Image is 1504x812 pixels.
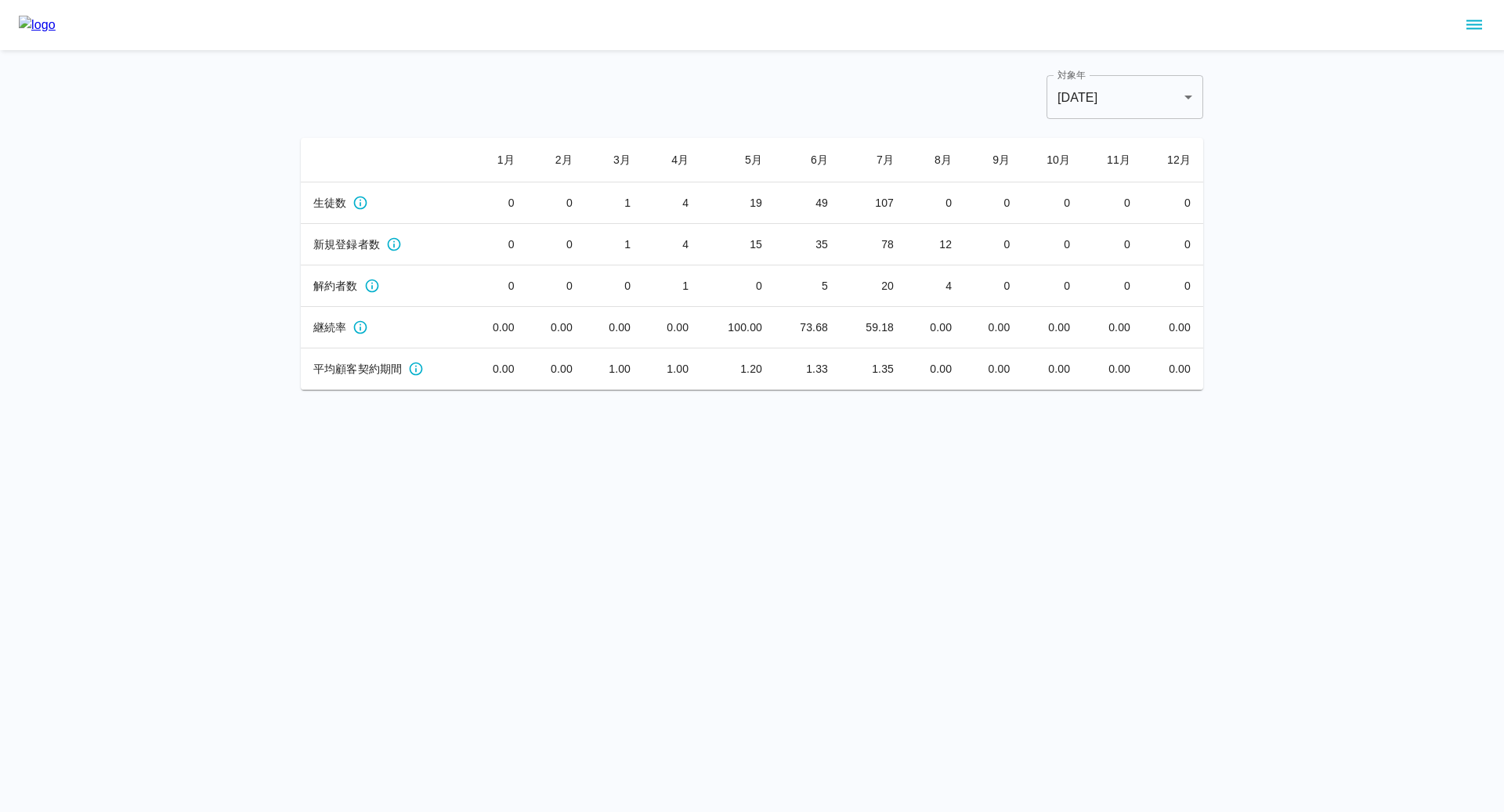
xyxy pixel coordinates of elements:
td: 0.00 [1083,307,1143,348]
th: 3 月 [585,138,643,182]
th: 4 月 [643,138,701,182]
td: 0 [469,224,527,265]
td: 0.00 [643,307,701,348]
td: 78 [841,224,906,265]
svg: 月ごとの継続率(%) [352,319,368,335]
td: 15 [701,224,775,265]
td: 0 [964,224,1022,265]
td: 100.00 [701,307,775,348]
td: 1 [643,265,701,307]
td: 0.00 [469,307,527,348]
td: 49 [775,182,841,224]
th: 8 月 [906,138,964,182]
td: 0 [469,182,527,224]
td: 0 [1022,224,1083,265]
label: 対象年 [1057,68,1086,81]
svg: 月ごとの新規サブスク数 [386,236,402,252]
td: 0 [585,265,643,307]
td: 0 [1083,182,1143,224]
td: 59.18 [841,307,906,348]
td: 0.00 [964,307,1022,348]
span: 継続率 [313,319,346,335]
td: 0 [701,265,775,307]
td: 0.00 [527,307,585,348]
th: 7 月 [841,138,906,182]
td: 35 [775,224,841,265]
td: 4 [643,182,701,224]
td: 1 [585,224,643,265]
td: 0 [1143,182,1203,224]
td: 0 [964,265,1022,307]
button: sidemenu [1461,12,1488,38]
td: 20 [841,265,906,307]
img: logo [19,16,56,34]
td: 1.00 [643,348,701,390]
td: 0 [964,182,1022,224]
td: 0.00 [906,348,964,390]
td: 0.00 [906,307,964,348]
td: 107 [841,182,906,224]
span: 平均顧客契約期間 [313,361,402,377]
th: 11 月 [1083,138,1143,182]
th: 10 月 [1022,138,1083,182]
span: 新規登録者数 [313,236,380,252]
td: 1.00 [585,348,643,390]
svg: 月ごとの解約サブスク数 [364,278,380,294]
td: 0.00 [527,348,585,390]
td: 19 [701,182,775,224]
td: 1 [585,182,643,224]
td: 0 [1083,224,1143,265]
td: 0 [527,224,585,265]
td: 0 [1143,265,1203,307]
td: 0 [527,265,585,307]
td: 0.00 [585,307,643,348]
td: 0.00 [964,348,1022,390]
td: 0 [1022,265,1083,307]
td: 1.35 [841,348,906,390]
td: 0.00 [1083,348,1143,390]
td: 73.68 [775,307,841,348]
td: 0 [1083,265,1143,307]
svg: 月ごとの平均継続期間(ヶ月) [408,361,424,377]
th: 2 月 [527,138,585,182]
td: 0 [527,182,585,224]
th: 6 月 [775,138,841,182]
span: 解約者数 [313,278,358,294]
td: 0.00 [469,348,527,390]
td: 0.00 [1143,348,1203,390]
td: 0.00 [1022,307,1083,348]
th: 1 月 [469,138,527,182]
td: 0 [906,182,964,224]
td: 1.33 [775,348,841,390]
td: 0.00 [1143,307,1203,348]
td: 0.00 [1022,348,1083,390]
td: 1.20 [701,348,775,390]
td: 0 [1143,224,1203,265]
td: 4 [906,265,964,307]
th: 5 月 [701,138,775,182]
svg: 月ごとのアクティブなサブスク数 [352,195,368,211]
td: 5 [775,265,841,307]
td: 0 [1022,182,1083,224]
td: 12 [906,224,964,265]
td: 4 [643,224,701,265]
th: 9 月 [964,138,1022,182]
td: 0 [469,265,527,307]
div: [DATE] [1047,75,1203,119]
span: 生徒数 [313,195,346,211]
th: 12 月 [1143,138,1203,182]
